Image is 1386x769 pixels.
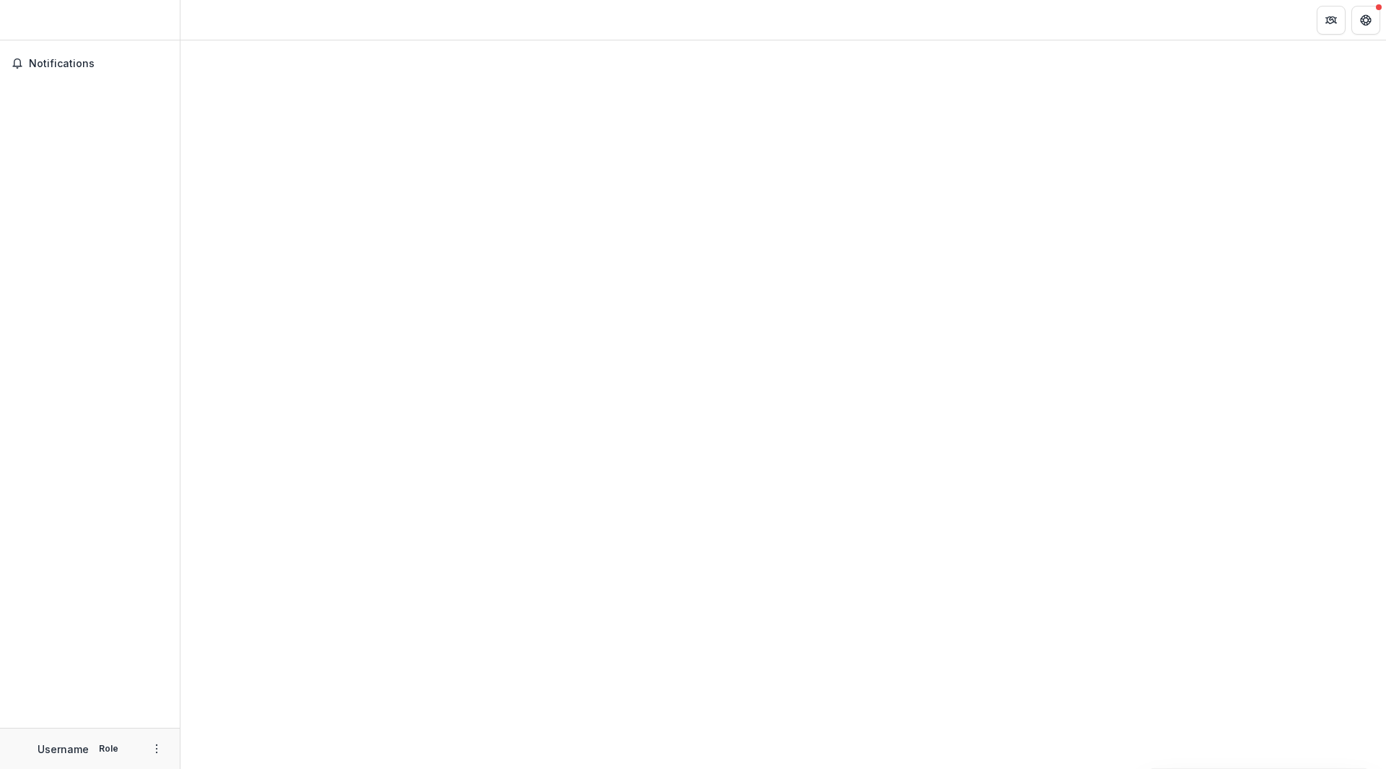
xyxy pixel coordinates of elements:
[1317,6,1346,35] button: Partners
[29,58,168,70] span: Notifications
[148,740,165,757] button: More
[6,52,174,75] button: Notifications
[1351,6,1380,35] button: Get Help
[95,742,123,755] p: Role
[38,742,89,757] p: Username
